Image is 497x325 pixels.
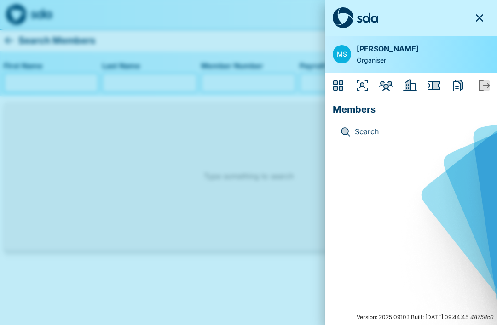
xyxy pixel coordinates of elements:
[470,314,493,320] i: 48758c0
[399,74,421,97] button: Employers
[423,74,445,97] button: Issues
[447,74,469,97] button: Reports
[357,43,419,55] p: [PERSON_NAME]
[357,55,419,65] p: Organiser
[473,74,495,97] button: Sign Out
[333,7,378,29] img: sda-logo-full-dark.svg
[333,120,490,143] div: SearchSearch
[355,126,482,138] p: Search
[327,74,349,97] button: Dashboard
[340,126,355,137] div: Search
[333,45,351,63] a: MS
[333,45,351,63] button: Open settings
[325,309,497,325] div: Version: 2025.0910.1 Built: [DATE] 09:44:45
[333,98,490,117] p: Members
[351,74,373,97] button: Organisers
[375,74,397,97] button: Members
